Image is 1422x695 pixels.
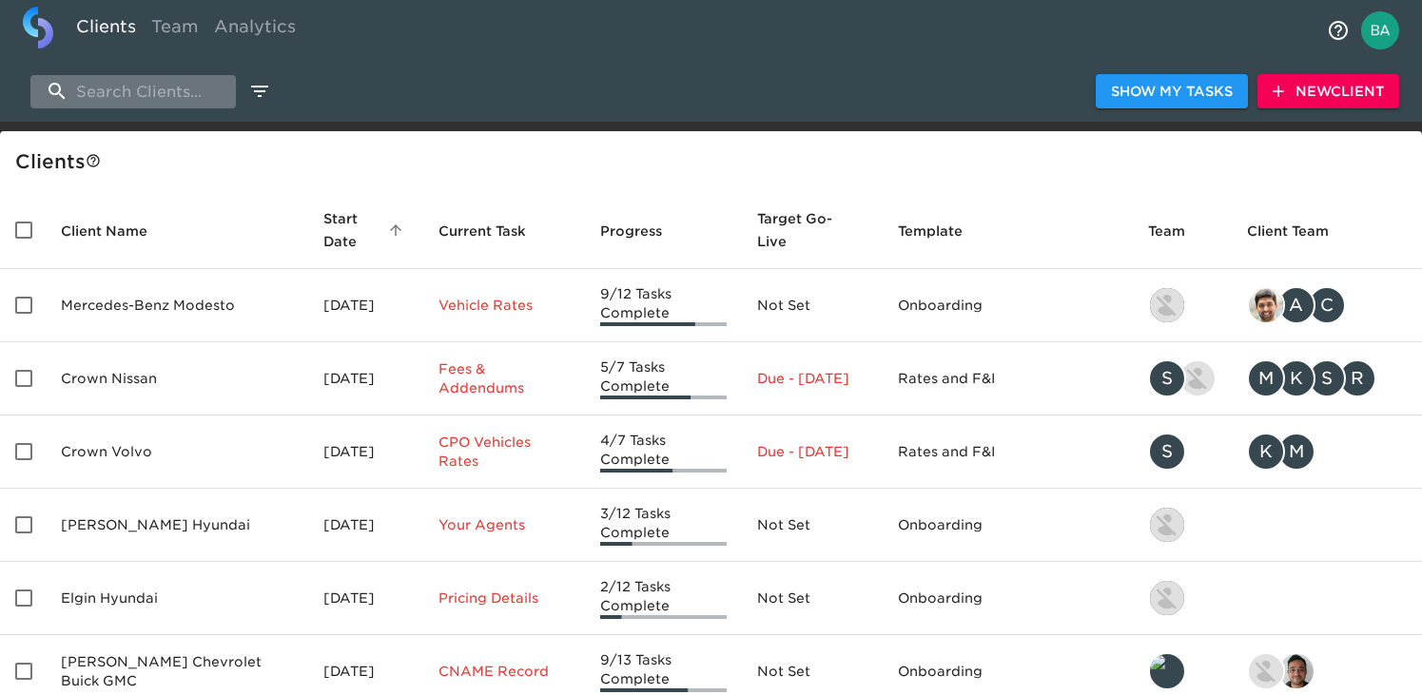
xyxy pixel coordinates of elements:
[1249,288,1283,322] img: sandeep@simplemnt.com
[68,7,144,53] a: Clients
[15,146,1414,177] div: Client s
[1247,220,1354,242] span: Client Team
[23,7,53,48] img: logo
[206,7,303,53] a: Analytics
[438,589,571,608] p: Pricing Details
[46,269,308,342] td: Mercedes-Benz Modesto
[1148,286,1217,324] div: kevin.lo@roadster.com
[757,207,843,253] span: Calculated based on the start date and the duration of all Tasks contained in this Hub.
[308,489,423,562] td: [DATE]
[1338,359,1376,397] div: R
[1111,80,1233,104] span: Show My Tasks
[46,489,308,562] td: [PERSON_NAME] Hyundai
[1308,286,1346,324] div: C
[1148,359,1217,397] div: savannah@roadster.com, austin@roadster.com
[46,562,308,635] td: Elgin Hyundai
[438,433,571,471] p: CPO Vehicles Rates
[61,220,172,242] span: Client Name
[1315,8,1361,53] button: notifications
[1247,652,1407,690] div: nikko.foster@roadster.com, sai@simplemnt.com
[1096,74,1248,109] button: Show My Tasks
[308,562,423,635] td: [DATE]
[883,415,1133,489] td: Rates and F&I
[308,415,423,489] td: [DATE]
[1247,359,1407,397] div: mcooley@crowncars.com, kwilson@crowncars.com, sparent@crowncars.com, rrobins@crowncars.com
[898,220,987,242] span: Template
[1148,579,1217,617] div: kevin.lo@roadster.com
[46,342,308,415] td: Crown Nissan
[1257,74,1399,109] button: NewClient
[742,489,883,562] td: Not Set
[585,415,742,489] td: 4/7 Tasks Complete
[1148,506,1217,544] div: kevin.lo@roadster.com
[585,489,742,562] td: 3/12 Tasks Complete
[883,562,1133,635] td: Onboarding
[757,207,867,253] span: Target Go-Live
[883,342,1133,415] td: Rates and F&I
[243,75,276,107] button: edit
[757,369,867,388] p: Due - [DATE]
[1277,433,1315,471] div: M
[438,296,571,315] p: Vehicle Rates
[1150,288,1184,322] img: kevin.lo@roadster.com
[1148,359,1186,397] div: S
[438,662,571,681] p: CNAME Record
[883,269,1133,342] td: Onboarding
[757,442,867,461] p: Due - [DATE]
[1249,654,1283,688] img: nikko.foster@roadster.com
[585,342,742,415] td: 5/7 Tasks Complete
[1150,508,1184,542] img: kevin.lo@roadster.com
[308,342,423,415] td: [DATE]
[1150,581,1184,615] img: kevin.lo@roadster.com
[1361,11,1399,49] img: Profile
[1308,359,1346,397] div: S
[1148,220,1210,242] span: Team
[323,207,408,253] span: Start Date
[1247,433,1285,471] div: K
[1273,80,1384,104] span: New Client
[1277,286,1315,324] div: A
[600,220,687,242] span: Progress
[30,75,236,108] input: search
[585,562,742,635] td: 2/12 Tasks Complete
[1148,433,1186,471] div: S
[438,220,526,242] span: This is the next Task in this Hub that should be completed
[883,489,1133,562] td: Onboarding
[742,562,883,635] td: Not Set
[438,515,571,534] p: Your Agents
[1247,286,1407,324] div: sandeep@simplemnt.com, angelique.nurse@roadster.com, clayton.mandel@roadster.com
[1247,433,1407,471] div: kwilson@crowncars.com, mcooley@crowncars.com
[46,415,308,489] td: Crown Volvo
[1148,433,1217,471] div: savannah@roadster.com
[438,220,551,242] span: Current Task
[1150,654,1184,688] img: leland@roadster.com
[1180,361,1215,396] img: austin@roadster.com
[1277,359,1315,397] div: K
[86,153,101,168] svg: This is a list of all of your clients and clients shared with you
[1279,654,1314,688] img: sai@simplemnt.com
[144,7,206,53] a: Team
[308,269,423,342] td: [DATE]
[1247,359,1285,397] div: M
[1148,652,1217,690] div: leland@roadster.com
[438,359,571,397] p: Fees & Addendums
[742,269,883,342] td: Not Set
[585,269,742,342] td: 9/12 Tasks Complete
